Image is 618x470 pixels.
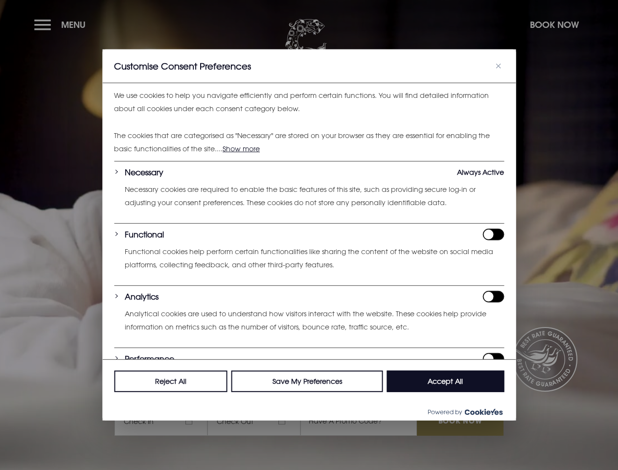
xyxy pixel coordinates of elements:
[114,129,504,155] p: The cookies that are categorised as "Necessary" are stored on your browser as they are essential ...
[231,371,383,392] button: Save My Preferences
[125,307,504,333] p: Analytical cookies are used to understand how visitors interact with the website. These cookies h...
[464,409,503,415] img: Cookieyes logo
[482,353,504,365] input: Enable Performance
[125,183,504,209] p: Necessary cookies are required to enable the basic features of this site, such as providing secur...
[114,60,251,72] span: Customise Consent Preferences
[102,403,516,421] div: Powered by
[496,64,501,69] img: Close
[482,291,504,303] input: Enable Analytics
[482,229,504,240] input: Enable Functional
[114,89,504,115] p: We use cookies to help you navigate efficiently and perform certain functions. You will find deta...
[223,142,260,154] button: Show more
[125,229,164,240] button: Functional
[125,245,504,271] p: Functional cookies help perform certain functionalities like sharing the content of the website o...
[125,166,163,178] button: Necessary
[102,49,516,421] div: Customise Consent Preferences
[125,291,159,303] button: Analytics
[387,371,504,392] button: Accept All
[457,166,504,178] span: Always Active
[114,371,228,392] button: Reject All
[492,60,504,72] button: Close
[125,353,174,365] button: Performance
